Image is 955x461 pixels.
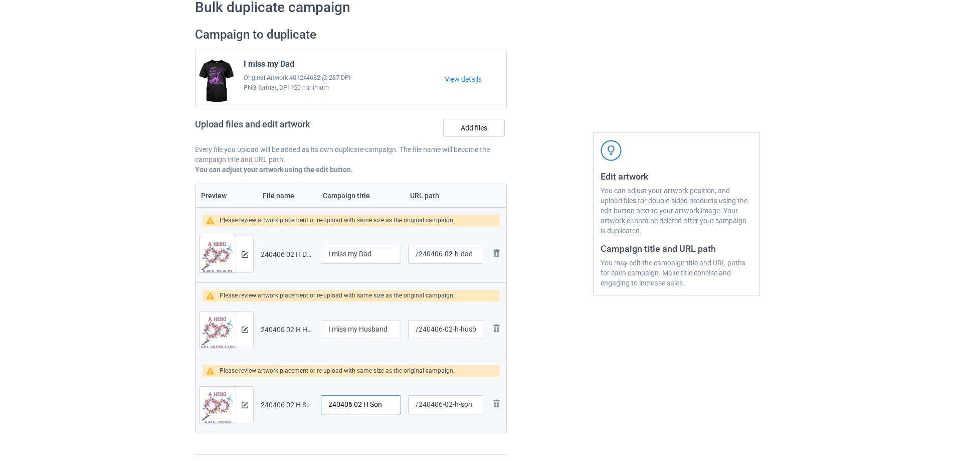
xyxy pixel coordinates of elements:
[196,184,257,207] th: Preview
[601,186,752,236] div: You can adjust your artwork position, and upload files for double-sided products using the edit b...
[257,184,317,207] th: File name
[195,144,507,165] p: Every file you upload will be added as its own duplicate campaign. The file name will become the ...
[445,74,506,84] a: View details
[206,217,220,224] img: warning
[220,290,455,301] div: Please review artwork placement or re-upload with same size as the original campaign.
[601,171,752,182] h3: Edit artwork
[195,166,353,174] b: You can adjust your artwork using the edit button.
[244,59,294,73] span: I miss my Dad
[206,292,220,299] img: warning
[261,249,314,259] div: 240406 02 H Dad.png
[244,83,445,93] span: PNG format, DPI 150 minimum
[242,251,248,258] img: svg+xml;base64,PD94bWwgdmVyc2lvbj0iMS4wIiBlbmNvZGluZz0iVVRGLTgiPz4KPHN2ZyB3aWR0aD0iMTRweCIgaGVpZ2...
[244,73,445,83] span: Original Artwork 4012x4682 @ 287 DPI
[601,140,622,161] img: svg+xml;base64,PD94bWwgdmVyc2lvbj0iMS4wIiBlbmNvZGluZz0iVVRGLTgiPz4KPHN2ZyB3aWR0aD0iNDJweCIgaGVpZ2...
[601,258,752,288] div: You may edit the campaign title and URL paths for each campaign. Make title concise and engaging ...
[443,119,505,137] label: Add files
[206,367,220,375] img: warning
[242,402,248,408] img: svg+xml;base64,PD94bWwgdmVyc2lvbj0iMS4wIiBlbmNvZGluZz0iVVRGLTgiPz4KPHN2ZyB3aWR0aD0iMTRweCIgaGVpZ2...
[220,365,455,377] div: Please review artwork placement or re-upload with same size as the original campaign.
[261,400,314,410] div: 240406 02 H Son.png
[490,322,502,334] img: svg+xml;base64,PD94bWwgdmVyc2lvbj0iMS4wIiBlbmNvZGluZz0iVVRGLTgiPz4KPHN2ZyB3aWR0aD0iMjhweCIgaGVpZ2...
[242,327,248,333] img: svg+xml;base64,PD94bWwgdmVyc2lvbj0iMS4wIiBlbmNvZGluZz0iVVRGLTgiPz4KPHN2ZyB3aWR0aD0iMTRweCIgaGVpZ2...
[405,184,487,207] th: URL path
[261,325,314,335] div: 240406 02 H Husband.png
[200,387,236,428] img: original.png
[195,119,382,137] h2: Upload files and edit artwork
[601,243,752,254] h3: Campaign title and URL path
[195,27,507,43] h2: Campaign to duplicate
[200,312,236,353] img: original.png
[490,397,502,409] img: svg+xml;base64,PD94bWwgdmVyc2lvbj0iMS4wIiBlbmNvZGluZz0iVVRGLTgiPz4KPHN2ZyB3aWR0aD0iMjhweCIgaGVpZ2...
[317,184,405,207] th: Campaign title
[490,247,502,259] img: svg+xml;base64,PD94bWwgdmVyc2lvbj0iMS4wIiBlbmNvZGluZz0iVVRGLTgiPz4KPHN2ZyB3aWR0aD0iMjhweCIgaGVpZ2...
[200,236,236,277] img: original.png
[220,215,455,226] div: Please review artwork placement or re-upload with same size as the original campaign.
